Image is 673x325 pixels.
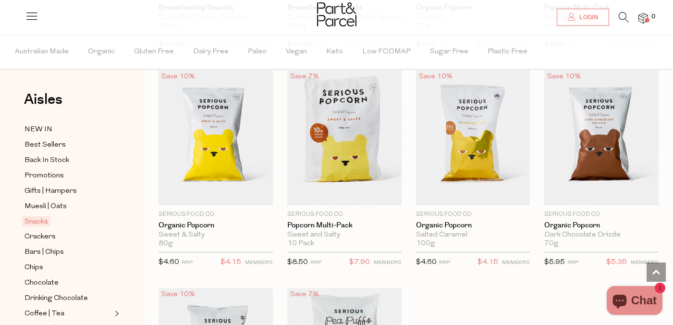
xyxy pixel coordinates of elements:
span: 10 Pack [287,239,314,248]
img: Popcorn Multi-Pack [287,70,402,205]
span: Bars | Chips [24,247,64,258]
span: 70g [544,239,559,248]
span: Muesli | Oats [24,201,67,212]
img: Organic Popcorn [159,70,273,205]
span: Chocolate [24,277,59,289]
a: Snacks [24,216,112,227]
span: $4.60 [416,259,437,266]
a: Drinking Chocolate [24,292,112,304]
span: Snacks [22,216,50,226]
span: NEW IN [24,124,52,136]
a: Chocolate [24,277,112,289]
span: Drinking Chocolate [24,293,88,304]
a: Coffee | Tea [24,308,112,320]
a: Popcorn Multi-Pack [287,221,402,230]
small: MEMBERS [245,260,273,265]
small: MEMBERS [631,260,659,265]
span: Gluten Free [134,35,174,69]
a: Crackers [24,231,112,243]
div: Save 7% [287,70,322,83]
div: Save 10% [159,288,198,301]
img: Organic Popcorn [544,70,659,205]
a: Promotions [24,170,112,182]
small: MEMBERS [374,260,402,265]
p: Serious Food Co. [287,210,402,219]
small: RRP [310,260,321,265]
span: Vegan [286,35,307,69]
img: Organic Popcorn [416,70,530,205]
a: Organic Popcorn [159,221,273,230]
img: Part&Parcel [317,2,356,26]
p: Serious Food Co. [416,210,530,219]
span: $4.15 [220,256,241,269]
span: Low FODMAP [362,35,411,69]
span: Sugar Free [430,35,468,69]
a: Gifts | Hampers [24,185,112,197]
span: Australian Made [15,35,69,69]
span: Best Sellers [24,139,66,151]
a: Back In Stock [24,154,112,166]
small: RRP [439,260,450,265]
span: $5.95 [544,259,565,266]
span: Plastic Free [488,35,527,69]
span: Promotions [24,170,64,182]
span: 0 [649,12,658,21]
a: Login [557,9,609,26]
div: Save 10% [159,70,198,83]
span: Login [577,13,598,22]
p: Serious Food Co. [544,210,659,219]
span: Dairy Free [193,35,229,69]
span: Organic [88,35,115,69]
a: Aisles [24,92,62,116]
a: Best Sellers [24,139,112,151]
div: Save 10% [544,70,584,83]
div: Salted Caramel [416,231,530,239]
span: Keto [326,35,343,69]
a: 0 [638,13,648,23]
span: Gifts | Hampers [24,186,77,197]
span: $7.90 [349,256,370,269]
span: Chips [24,262,43,274]
span: Aisles [24,89,62,110]
span: Paleo [248,35,267,69]
span: 100g [416,239,435,248]
div: Save 7% [287,288,322,301]
div: Dark Chocolate Drizzle [544,231,659,239]
small: MEMBERS [502,260,530,265]
a: Chips [24,262,112,274]
button: Expand/Collapse Coffee | Tea [112,308,119,319]
span: Coffee | Tea [24,308,64,320]
span: $8.50 [287,259,308,266]
p: Serious Food Co. [159,210,273,219]
span: 80g [159,239,173,248]
span: Crackers [24,231,56,243]
a: Organic Popcorn [416,221,530,230]
span: $4.60 [159,259,179,266]
a: Muesli | Oats [24,200,112,212]
span: $5.35 [606,256,627,269]
a: Bars | Chips [24,246,112,258]
div: Save 10% [416,70,455,83]
span: $4.15 [477,256,498,269]
a: NEW IN [24,124,112,136]
small: RRP [567,260,578,265]
div: Sweet & Salty [159,231,273,239]
inbox-online-store-chat: Shopify online store chat [604,286,665,317]
div: Sweet and Salty [287,231,402,239]
small: RRP [182,260,193,265]
a: Organic Popcorn [544,221,659,230]
span: Back In Stock [24,155,69,166]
